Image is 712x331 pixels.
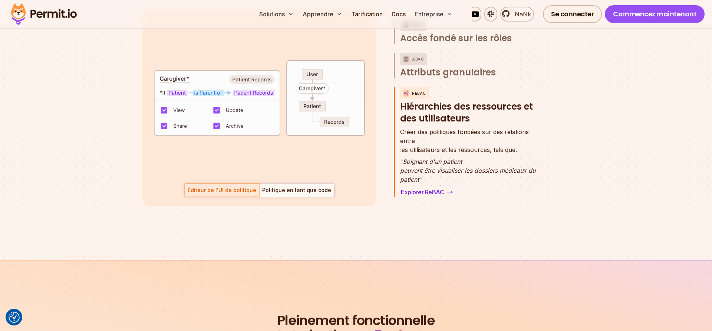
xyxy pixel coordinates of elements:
[412,53,424,65] p: ABAC
[419,176,422,183] span: "
[500,7,534,22] a: NaNk
[400,187,454,197] a: Explorer ReBAC
[400,158,403,165] span: "
[300,7,345,22] button: Apprendre
[412,7,455,22] button: Entreprise
[259,183,334,197] button: Politique en tant que code
[389,7,409,22] a: Docs
[9,312,20,323] img: Revisit consent button
[400,66,496,78] span: Attributs granulaires
[543,5,602,23] a: Se connecter
[7,1,80,27] img: Permit logo
[400,53,538,78] button: ABACAttributs granulaires
[400,19,538,44] button: RBACAccès fondé sur les rôles
[400,127,538,197] div: ReBACHiérarchies des ressources et des utilisateurs
[277,313,435,328] span: Pleinement fonctionnelle
[510,10,531,19] span: NaNk
[256,7,297,22] button: Solutions
[400,127,538,145] span: Créer des politiques fondées sur des relations entre
[605,5,705,23] a: Commencez maintenant
[400,127,538,154] p: les utilisateurs et les ressources, tels que:
[400,157,538,184] p: Soignant d'un patient peuvent être visualiser les dossiers médicaux du patient
[348,7,386,22] a: Tarification
[9,312,20,323] button: Consent Preferences
[262,186,331,194] div: Politique en tant que code
[400,32,512,44] span: Accès fondé sur les rôles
